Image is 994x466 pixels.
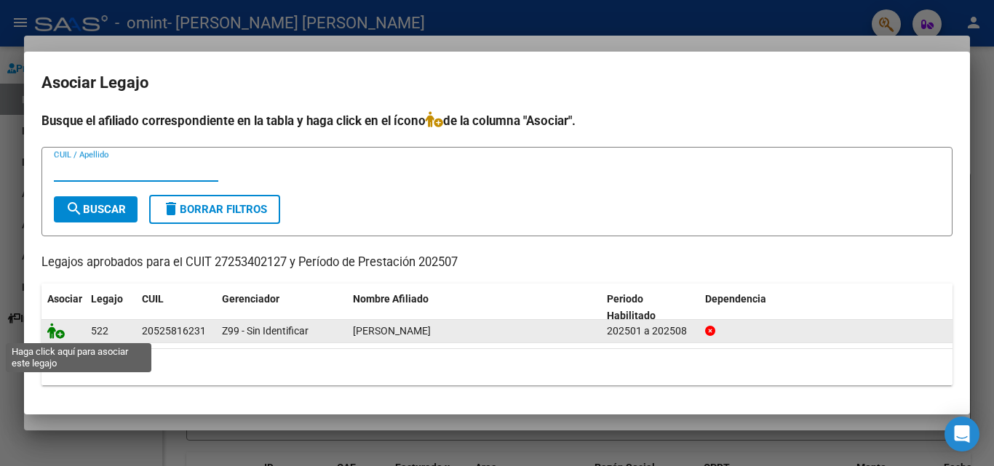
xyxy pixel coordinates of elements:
mat-icon: delete [162,200,180,217]
span: Nombre Afiliado [353,293,429,305]
datatable-header-cell: Periodo Habilitado [601,284,699,332]
span: CUIL [142,293,164,305]
h4: Busque el afiliado correspondiente en la tabla y haga click en el ícono de la columna "Asociar". [41,111,953,130]
button: Buscar [54,196,138,222]
datatable-header-cell: Dependencia [699,284,953,332]
div: 20525816231 [142,323,206,340]
datatable-header-cell: Legajo [85,284,136,332]
span: 522 [91,325,108,337]
div: Open Intercom Messenger [945,417,979,451]
p: Legajos aprobados para el CUIT 27253402127 y Período de Prestación 202507 [41,254,953,272]
div: 202501 a 202508 [607,323,693,340]
span: Legajo [91,293,123,305]
span: FIGUEROA RAYMI CARLOS [353,325,431,337]
datatable-header-cell: Asociar [41,284,85,332]
span: Asociar [47,293,82,305]
datatable-header-cell: Gerenciador [216,284,347,332]
span: Dependencia [705,293,766,305]
datatable-header-cell: CUIL [136,284,216,332]
span: Z99 - Sin Identificar [222,325,309,337]
mat-icon: search [65,200,83,217]
span: Buscar [65,203,126,216]
span: Borrar Filtros [162,203,267,216]
datatable-header-cell: Nombre Afiliado [347,284,601,332]
span: Periodo Habilitado [607,293,656,321]
span: Gerenciador [222,293,279,305]
div: 1 registros [41,349,953,385]
h2: Asociar Legajo [41,69,953,97]
button: Borrar Filtros [149,195,280,224]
